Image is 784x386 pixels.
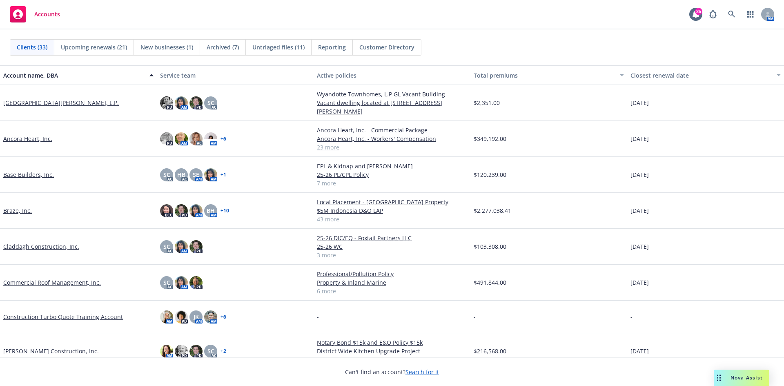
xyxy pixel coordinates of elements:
[204,168,217,181] img: photo
[317,347,467,355] a: District Wide Kitchen Upgrade Project
[193,170,199,179] span: SE
[630,278,649,287] span: [DATE]
[140,43,193,51] span: New businesses (1)
[405,368,439,376] a: Search for it
[175,132,188,145] img: photo
[3,98,119,107] a: [GEOGRAPHIC_DATA][PERSON_NAME], L.P.
[175,204,188,217] img: photo
[317,251,467,259] a: 3 more
[724,6,740,22] a: Search
[220,136,226,141] a: + 6
[207,347,214,355] span: SC
[160,96,173,109] img: photo
[474,98,500,107] span: $2,351.00
[742,6,759,22] a: Switch app
[163,242,170,251] span: SC
[160,71,310,80] div: Service team
[175,240,188,253] img: photo
[204,132,217,145] img: photo
[175,276,188,289] img: photo
[175,310,188,324] img: photo
[731,374,763,381] span: Nova Assist
[3,170,54,179] a: Base Builders, Inc.
[189,204,203,217] img: photo
[189,240,203,253] img: photo
[220,315,226,319] a: + 6
[3,242,79,251] a: Claddagh Construction, Inc.
[220,208,229,213] a: + 10
[189,96,203,109] img: photo
[474,312,476,321] span: -
[207,98,214,107] span: SC
[207,43,239,51] span: Archived (7)
[3,347,99,355] a: [PERSON_NAME] Construction, Inc.
[474,206,511,215] span: $2,277,038.41
[630,134,649,143] span: [DATE]
[34,11,60,18] span: Accounts
[317,206,467,215] a: $5M Indonesia D&O LAP
[630,98,649,107] span: [DATE]
[317,143,467,152] a: 23 more
[189,345,203,358] img: photo
[317,126,467,134] a: Ancora Heart, Inc. - Commercial Package
[194,312,199,321] span: JK
[317,134,467,143] a: Ancora Heart, Inc. - Workers' Compensation
[317,98,467,116] a: Vacant dwelling located at [STREET_ADDRESS][PERSON_NAME]
[160,310,173,324] img: photo
[705,6,721,22] a: Report a Bug
[3,206,32,215] a: Braze, Inc.
[359,43,414,51] span: Customer Directory
[630,242,649,251] span: [DATE]
[317,270,467,278] a: Professional/Pollution Policy
[714,370,724,386] div: Drag to move
[345,368,439,376] span: Can't find an account?
[714,370,769,386] button: Nova Assist
[317,242,467,251] a: 25-26 WC
[175,96,188,109] img: photo
[317,71,467,80] div: Active policies
[252,43,305,51] span: Untriaged files (11)
[317,355,467,364] a: 13 more
[474,170,506,179] span: $120,239.00
[474,347,506,355] span: $216,568.00
[318,43,346,51] span: Reporting
[470,65,627,85] button: Total premiums
[317,234,467,242] a: 25-26 DIC/EQ - Foxtail Partners LLC
[627,65,784,85] button: Closest renewal date
[3,134,52,143] a: Ancora Heart, Inc.
[317,278,467,287] a: Property & Inland Marine
[474,134,506,143] span: $349,192.00
[314,65,470,85] button: Active policies
[61,43,127,51] span: Upcoming renewals (21)
[207,206,215,215] span: BH
[3,278,101,287] a: Commercial Roof Management, Inc.
[317,179,467,187] a: 7 more
[3,71,145,80] div: Account name, DBA
[7,3,63,26] a: Accounts
[630,71,772,80] div: Closest renewal date
[630,206,649,215] span: [DATE]
[3,312,123,321] a: Construction Turbo Quote Training Account
[474,242,506,251] span: $103,308.00
[317,170,467,179] a: 25-26 PL/CPL Policy
[317,90,467,98] a: Wyandotte Townhomes, L.P GL Vacant Building
[317,198,467,206] a: Local Placement - [GEOGRAPHIC_DATA] Property
[157,65,314,85] button: Service team
[630,170,649,179] span: [DATE]
[220,349,226,354] a: + 2
[317,215,467,223] a: 43 more
[17,43,47,51] span: Clients (33)
[189,276,203,289] img: photo
[189,132,203,145] img: photo
[317,312,319,321] span: -
[163,278,170,287] span: SC
[630,347,649,355] span: [DATE]
[160,204,173,217] img: photo
[220,172,226,177] a: + 1
[317,338,467,347] a: Notary Bond $15k and E&O Policy $15k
